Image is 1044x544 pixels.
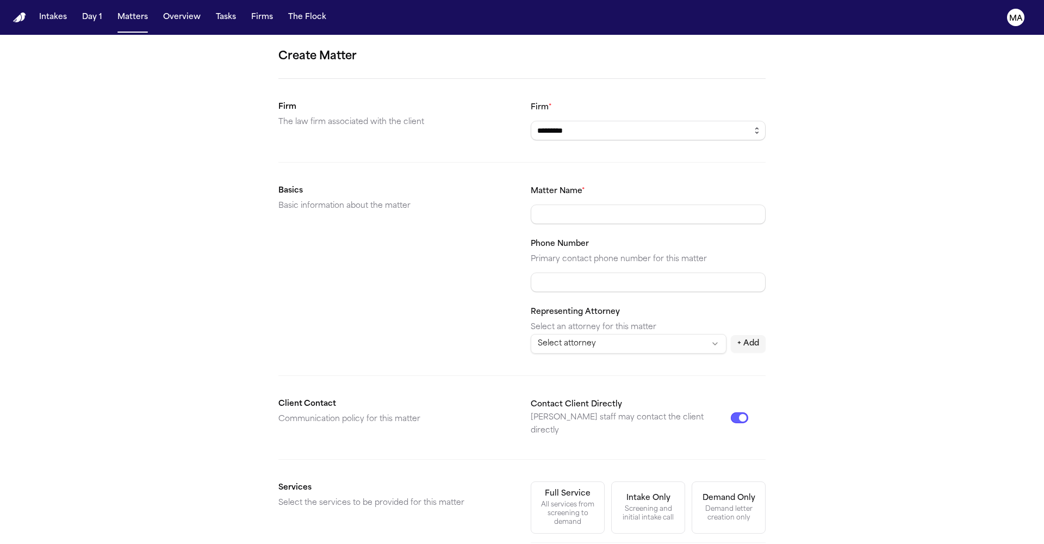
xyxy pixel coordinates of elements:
[278,413,513,426] p: Communication policy for this matter
[611,481,685,534] button: Intake OnlyScreening and initial intake call
[531,321,766,334] p: Select an attorney for this matter
[731,335,766,353] button: + Add
[531,334,726,354] button: Select attorney
[531,411,731,437] p: [PERSON_NAME] staff may contact the client directly
[626,493,670,504] div: Intake Only
[545,489,591,499] div: Full Service
[278,48,766,65] h1: Create Matter
[538,500,598,527] div: All services from screening to demand
[278,116,513,129] p: The law firm associated with the client
[278,200,513,213] p: Basic information about the matter
[13,13,26,23] img: Finch Logo
[278,398,513,411] h2: Client Contact
[699,505,759,522] div: Demand letter creation only
[284,8,331,27] button: The Flock
[35,8,71,27] button: Intakes
[531,253,766,266] p: Primary contact phone number for this matter
[278,184,513,197] h2: Basics
[278,497,513,510] p: Select the services to be provided for this matter
[531,187,585,195] label: Matter Name
[212,8,240,27] button: Tasks
[159,8,205,27] button: Overview
[278,481,513,494] h2: Services
[247,8,277,27] button: Firms
[531,481,605,534] button: Full ServiceAll services from screening to demand
[531,121,766,140] input: Select a firm
[13,13,26,23] a: Home
[618,505,678,522] div: Screening and initial intake call
[703,493,755,504] div: Demand Only
[531,103,552,112] label: Firm
[113,8,152,27] button: Matters
[692,481,766,534] button: Demand OnlyDemand letter creation only
[531,308,620,316] label: Representing Attorney
[78,8,107,27] button: Day 1
[278,101,513,114] h2: Firm
[531,240,589,248] label: Phone Number
[531,400,622,409] label: Contact Client Directly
